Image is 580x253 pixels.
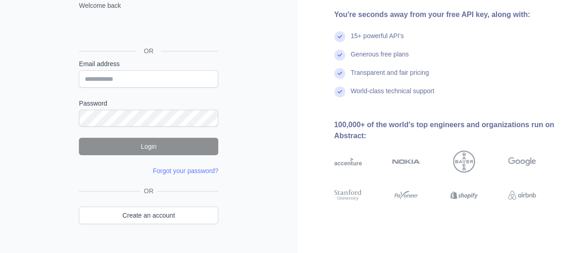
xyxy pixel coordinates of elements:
img: check mark [334,68,345,79]
img: check mark [334,86,345,97]
img: google [508,151,536,173]
img: stanford university [334,188,362,202]
a: Create an account [79,207,218,224]
div: World-class technical support [351,86,435,105]
img: check mark [334,31,345,42]
img: nokia [392,151,420,173]
iframe: Sign in with Google Button [74,20,221,40]
img: bayer [453,151,475,173]
div: 100,000+ of the world's top engineers and organizations run on Abstract: [334,119,566,141]
img: payoneer [392,188,420,202]
p: Welcome back [79,1,218,10]
span: OR [140,186,157,196]
label: Password [79,99,218,108]
label: Email address [79,59,218,68]
img: accenture [334,151,362,173]
button: Login [79,138,218,155]
div: 15+ powerful API's [351,31,404,50]
img: airbnb [508,188,536,202]
div: Generous free plans [351,50,409,68]
a: Forgot your password? [153,167,218,174]
div: Transparent and fair pricing [351,68,429,86]
img: check mark [334,50,345,61]
img: shopify [450,188,478,202]
div: You're seconds away from your free API key, along with: [334,9,566,20]
span: OR [137,46,161,56]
